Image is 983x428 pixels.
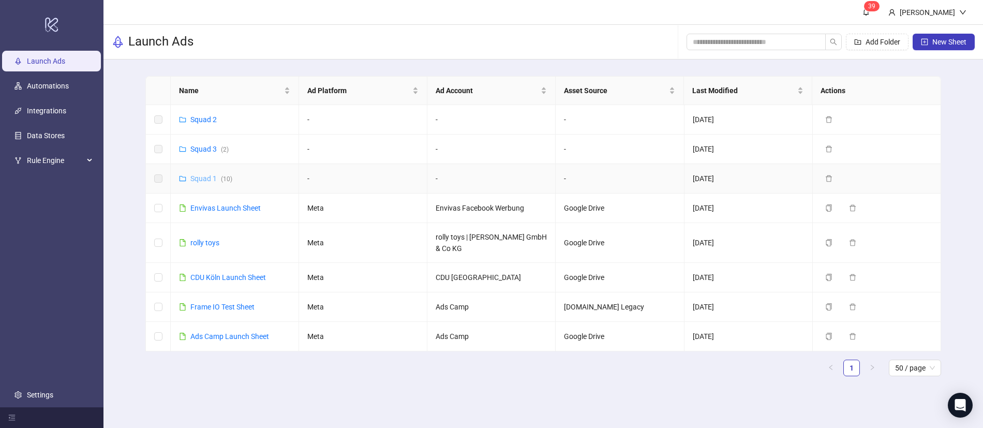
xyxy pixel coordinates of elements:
[889,360,941,376] div: Page Size
[556,135,684,164] td: -
[684,164,813,194] td: [DATE]
[825,116,832,123] span: delete
[844,360,859,376] a: 1
[828,364,834,371] span: left
[556,164,684,194] td: -
[27,150,84,171] span: Rule Engine
[27,391,53,399] a: Settings
[864,360,881,376] li: Next Page
[190,239,219,247] a: rolly toys
[849,274,856,281] span: delete
[14,157,22,164] span: fork
[913,34,975,50] button: New Sheet
[849,204,856,212] span: delete
[179,116,186,123] span: folder
[564,85,667,96] span: Asset Source
[556,223,684,263] td: Google Drive
[27,107,66,115] a: Integrations
[692,85,795,96] span: Last Modified
[684,263,813,292] td: [DATE]
[684,292,813,322] td: [DATE]
[427,263,556,292] td: CDU [GEOGRAPHIC_DATA]
[862,8,870,16] span: bell
[872,3,875,10] span: 9
[830,38,837,46] span: search
[959,9,966,16] span: down
[179,204,186,212] span: file
[684,194,813,223] td: [DATE]
[179,145,186,153] span: folder
[895,360,935,376] span: 50 / page
[843,360,860,376] li: 1
[849,333,856,340] span: delete
[427,292,556,322] td: Ads Camp
[179,303,186,311] span: file
[854,38,861,46] span: folder-add
[427,105,556,135] td: -
[427,194,556,223] td: Envivas Facebook Werbung
[299,105,427,135] td: -
[932,38,966,46] span: New Sheet
[812,77,941,105] th: Actions
[299,322,427,351] td: Meta
[190,115,217,124] a: Squad 2
[179,333,186,340] span: file
[27,82,69,90] a: Automations
[556,263,684,292] td: Google Drive
[299,135,427,164] td: -
[8,414,16,421] span: menu-fold
[299,292,427,322] td: Meta
[128,34,193,50] h3: Launch Ads
[846,34,908,50] button: Add Folder
[299,77,427,105] th: Ad Platform
[179,85,282,96] span: Name
[825,204,832,212] span: copy
[190,303,255,311] a: Frame IO Test Sheet
[684,135,813,164] td: [DATE]
[299,194,427,223] td: Meta
[825,274,832,281] span: copy
[221,146,229,153] span: ( 2 )
[866,38,900,46] span: Add Folder
[556,105,684,135] td: -
[823,360,839,376] li: Previous Page
[307,85,410,96] span: Ad Platform
[849,239,856,246] span: delete
[825,175,832,182] span: delete
[427,77,556,105] th: Ad Account
[427,322,556,351] td: Ads Camp
[825,239,832,246] span: copy
[190,145,229,153] a: Squad 3(2)
[427,135,556,164] td: -
[823,360,839,376] button: left
[684,223,813,263] td: [DATE]
[869,364,875,371] span: right
[556,194,684,223] td: Google Drive
[684,77,812,105] th: Last Modified
[427,223,556,263] td: rolly toys | [PERSON_NAME] GmbH & Co KG
[112,36,124,48] span: rocket
[190,332,269,341] a: Ads Camp Launch Sheet
[299,164,427,194] td: -
[556,77,684,105] th: Asset Source
[684,105,813,135] td: [DATE]
[896,7,959,18] div: [PERSON_NAME]
[27,131,65,140] a: Data Stores
[190,204,261,212] a: Envivas Launch Sheet
[825,303,832,311] span: copy
[299,223,427,263] td: Meta
[436,85,539,96] span: Ad Account
[190,273,266,282] a: CDU Köln Launch Sheet
[825,333,832,340] span: copy
[221,175,232,183] span: ( 10 )
[864,1,880,11] sup: 39
[299,263,427,292] td: Meta
[868,3,872,10] span: 3
[556,292,684,322] td: [DOMAIN_NAME] Legacy
[888,9,896,16] span: user
[849,303,856,311] span: delete
[427,164,556,194] td: -
[27,57,65,65] a: Launch Ads
[179,175,186,182] span: folder
[864,360,881,376] button: right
